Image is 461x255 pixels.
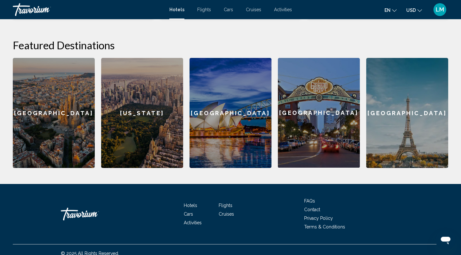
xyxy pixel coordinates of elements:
h2: Featured Destinations [13,39,448,52]
a: Contact [304,207,320,212]
a: [US_STATE] [101,58,183,168]
a: FAQs [304,198,315,203]
a: Cars [224,7,233,12]
span: en [384,8,391,13]
a: Activities [184,220,202,225]
a: Cars [184,211,193,217]
a: Terms & Conditions [304,224,345,229]
a: Cruises [219,211,234,217]
button: Change currency [406,5,422,15]
button: User Menu [432,3,448,16]
a: Hotels [184,203,197,208]
span: USD [406,8,416,13]
iframe: Button to launch messaging window [435,229,456,250]
a: Travorium [13,3,163,16]
a: Flights [197,7,211,12]
a: [GEOGRAPHIC_DATA] [366,58,448,168]
a: [GEOGRAPHIC_DATA] [278,58,360,168]
a: Privacy Policy [304,216,333,221]
a: Hotels [169,7,184,12]
span: LM [436,6,444,13]
a: Cruises [246,7,261,12]
a: [GEOGRAPHIC_DATA] [190,58,271,168]
a: [GEOGRAPHIC_DATA] [13,58,95,168]
a: Travorium [61,204,125,224]
button: Change language [384,5,397,15]
a: Activities [274,7,292,12]
a: Flights [219,203,232,208]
